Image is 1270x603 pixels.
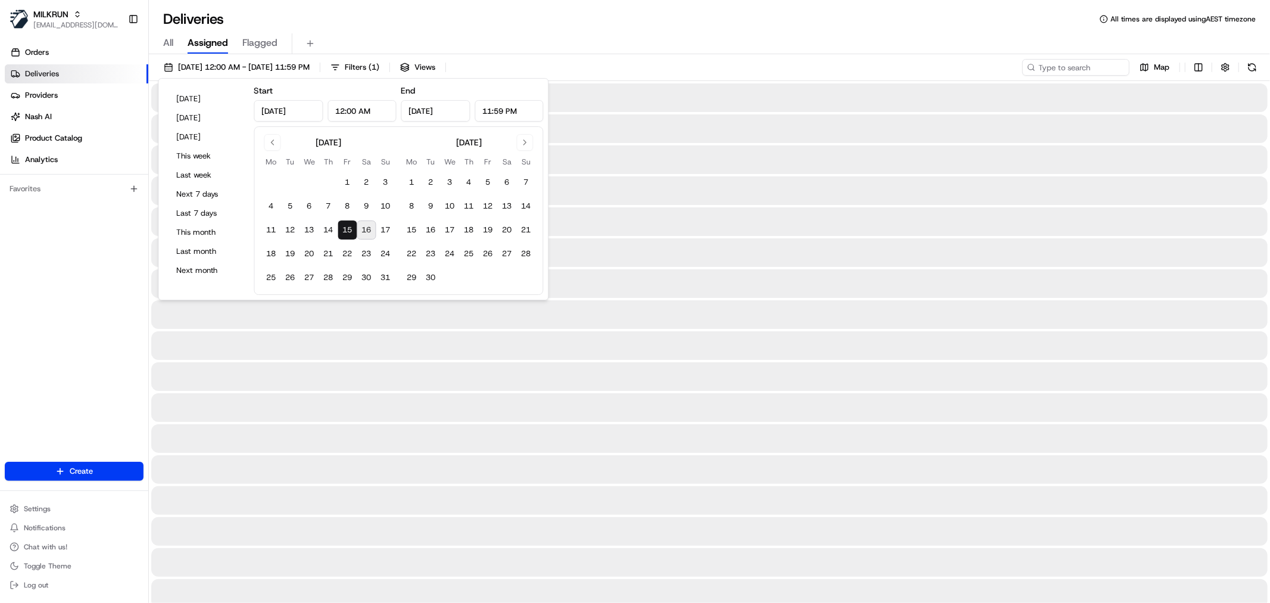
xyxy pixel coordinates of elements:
button: Refresh [1244,59,1260,76]
button: 27 [300,268,319,287]
button: 19 [281,244,300,263]
button: Filters(1) [325,59,385,76]
button: 11 [460,197,479,216]
button: This week [171,148,242,164]
button: 31 [376,268,395,287]
button: Log out [5,577,143,593]
label: End [401,85,416,96]
button: 22 [338,244,357,263]
button: 15 [402,220,422,240]
button: Toggle Theme [5,558,143,574]
span: Toggle Theme [24,561,71,571]
button: 17 [376,220,395,240]
button: 12 [281,220,300,240]
button: MILKRUN [33,8,68,20]
span: All [163,36,173,50]
th: Saturday [498,156,517,168]
span: Providers [25,90,58,101]
th: Friday [479,156,498,168]
span: Views [414,62,435,73]
button: Next month [171,262,242,279]
button: 26 [479,244,498,263]
button: 29 [402,268,422,287]
button: 13 [300,220,319,240]
span: Orders [25,47,49,58]
button: [DATE] [171,129,242,145]
button: 14 [517,197,536,216]
button: 21 [319,244,338,263]
input: Date [401,100,470,122]
button: 4 [262,197,281,216]
button: 8 [402,197,422,216]
th: Monday [262,156,281,168]
button: 7 [517,173,536,192]
span: Chat with us! [24,542,67,552]
th: Wednesday [300,156,319,168]
button: Create [5,462,143,481]
th: Thursday [319,156,338,168]
button: 16 [422,220,441,240]
button: Views [395,59,441,76]
button: 9 [357,197,376,216]
span: Deliveries [25,69,59,79]
span: Create [70,466,93,477]
input: Time [327,100,397,122]
button: 7 [319,197,338,216]
button: 24 [441,244,460,263]
button: 6 [300,197,319,216]
span: [DATE] 12:00 AM - [DATE] 11:59 PM [178,62,310,73]
button: 16 [357,220,376,240]
span: Product Catalog [25,133,82,144]
label: Start [254,85,273,96]
th: Sunday [376,156,395,168]
th: Sunday [517,156,536,168]
span: Assigned [188,36,228,50]
button: 18 [460,220,479,240]
button: Last 7 days [171,205,242,222]
button: Settings [5,501,143,517]
span: Settings [24,504,51,514]
button: [DATE] [171,91,242,107]
span: Analytics [25,154,58,165]
button: 28 [517,244,536,263]
button: 17 [441,220,460,240]
button: Next 7 days [171,186,242,203]
button: This month [171,224,242,241]
span: Map [1154,62,1169,73]
button: [EMAIL_ADDRESS][DOMAIN_NAME] [33,20,118,30]
button: 8 [338,197,357,216]
span: Log out [24,580,48,590]
th: Monday [402,156,422,168]
input: Date [254,100,323,122]
button: Last month [171,243,242,260]
input: Time [475,100,544,122]
input: Type to search [1022,59,1129,76]
button: 4 [460,173,479,192]
div: [DATE] [456,136,482,148]
span: Nash AI [25,111,52,122]
a: Deliveries [5,64,148,83]
button: 21 [517,220,536,240]
button: Notifications [5,520,143,536]
img: MILKRUN [10,10,29,29]
button: 3 [376,173,395,192]
span: Flagged [242,36,277,50]
th: Friday [338,156,357,168]
button: 20 [498,220,517,240]
button: 13 [498,197,517,216]
button: 30 [357,268,376,287]
span: ( 1 ) [369,62,379,73]
a: Nash AI [5,107,148,126]
button: 25 [262,268,281,287]
h1: Deliveries [163,10,224,29]
span: Notifications [24,523,65,533]
button: 26 [281,268,300,287]
button: Last week [171,167,242,184]
button: 11 [262,220,281,240]
button: 10 [376,197,395,216]
button: 22 [402,244,422,263]
th: Wednesday [441,156,460,168]
th: Tuesday [422,156,441,168]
